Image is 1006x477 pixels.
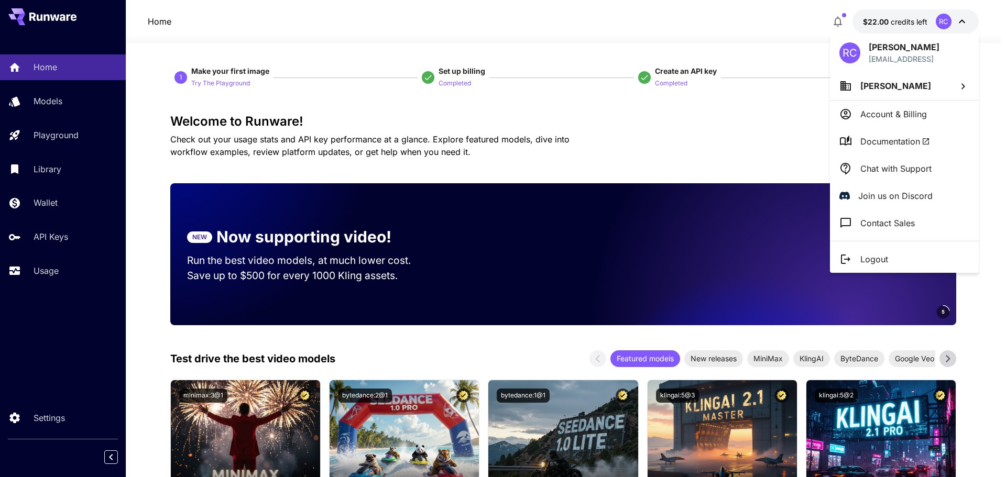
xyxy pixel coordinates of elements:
[860,81,931,91] span: [PERSON_NAME]
[860,217,915,229] p: Contact Sales
[860,253,888,265] p: Logout
[839,42,860,63] div: RC
[869,53,939,64] p: [EMAIL_ADDRESS]
[830,72,979,100] button: [PERSON_NAME]
[858,190,933,202] p: Join us on Discord
[860,135,930,148] span: Documentation
[860,162,932,175] p: Chat with Support
[869,53,939,64] div: resham@kumari.ai
[860,108,927,120] p: Account & Billing
[869,41,939,53] p: [PERSON_NAME]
